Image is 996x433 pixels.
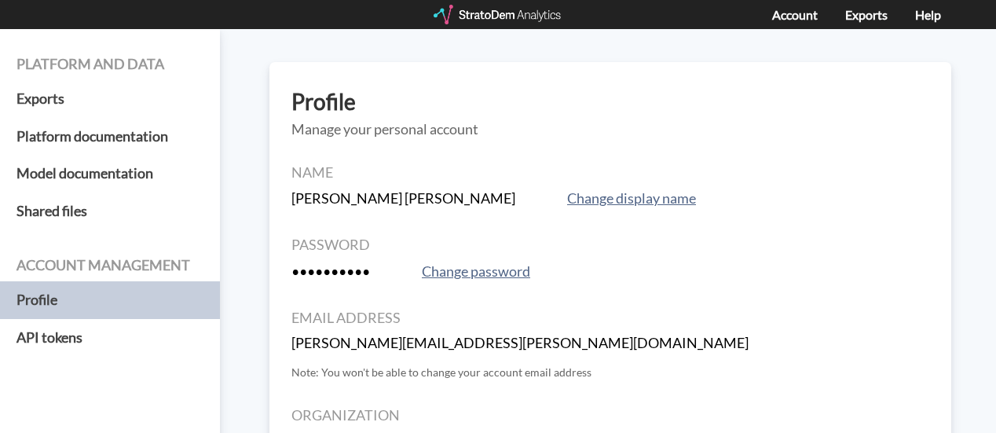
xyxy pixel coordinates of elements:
a: Platform documentation [16,118,203,156]
h4: Password [291,237,929,253]
a: Model documentation [16,155,203,193]
h5: Manage your personal account [291,122,929,138]
button: Change display name [562,188,701,210]
a: Help [915,7,941,22]
a: Account [772,7,818,22]
button: Change password [417,261,535,283]
h3: Profile [291,90,929,114]
strong: [PERSON_NAME][EMAIL_ADDRESS][PERSON_NAME][DOMAIN_NAME] [291,334,749,351]
h4: Email address [291,310,929,326]
h4: Platform and data [16,57,203,72]
p: Note: You won't be able to change your account email address [291,365,929,380]
a: API tokens [16,319,203,357]
h4: Organization [291,408,929,424]
a: Shared files [16,193,203,230]
a: Exports [845,7,888,22]
strong: •••••••••• [291,262,370,280]
strong: [PERSON_NAME] [PERSON_NAME] [291,189,515,207]
a: Profile [16,281,203,319]
h4: Account management [16,258,203,273]
h4: Name [291,165,929,181]
a: Exports [16,80,203,118]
